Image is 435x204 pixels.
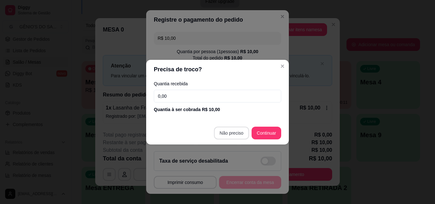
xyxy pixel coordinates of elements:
[146,60,289,79] header: Precisa de troco?
[154,81,281,86] label: Quantia recebida
[214,127,249,139] button: Não preciso
[277,61,288,71] button: Close
[252,127,281,139] button: Continuar
[154,106,281,113] div: Quantia à ser cobrada R$ 10,00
